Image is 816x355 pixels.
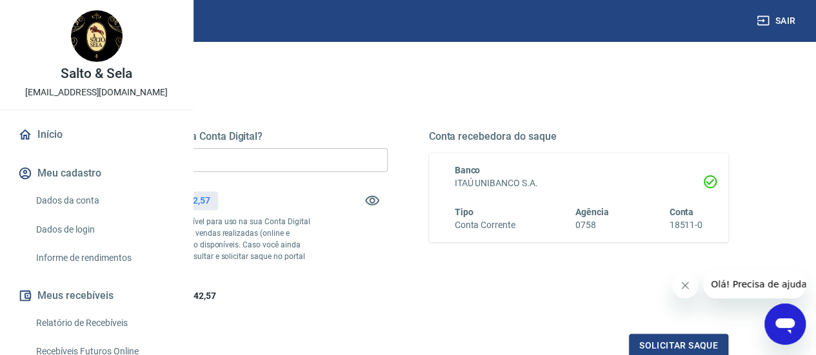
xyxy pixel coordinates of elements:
[157,194,210,207] p: R$ 10.142,57
[455,165,481,175] span: Banco
[25,86,168,99] p: [EMAIL_ADDRESS][DOMAIN_NAME]
[669,218,702,232] h6: 18511-0
[71,10,123,62] img: 181775af-36a4-47f1-822e-28d72563ed33.jpeg
[575,207,609,217] span: Agência
[163,291,215,301] span: R$ 10.142,57
[15,282,177,310] button: Meus recebíveis
[669,207,693,217] span: Conta
[764,303,806,345] iframe: Botão para abrir a janela de mensagens
[15,120,177,149] a: Início
[15,159,177,187] button: Meu cadastro
[754,9,801,33] button: Sair
[8,9,108,19] span: Olá! Precisa de ajuda?
[575,218,609,232] h6: 0758
[31,187,177,214] a: Dados da conta
[61,67,132,81] p: Salto & Sela
[88,130,388,143] h5: Quanto deseja sacar da Conta Digital?
[455,177,703,190] h6: ITAÚ UNIBANCO S.A.
[455,207,473,217] span: Tipo
[429,130,729,143] h5: Conta recebedora do saque
[31,245,177,271] a: Informe de rendimentos
[672,273,698,298] iframe: Fechar mensagem
[31,216,177,243] a: Dados de login
[455,218,515,232] h6: Conta Corrente
[703,270,806,298] iframe: Mensagem da empresa
[31,310,177,336] a: Relatório de Recebíveis
[88,216,312,274] p: *Corresponde ao saldo disponível para uso na sua Conta Digital Vindi. Incluindo os valores das ve...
